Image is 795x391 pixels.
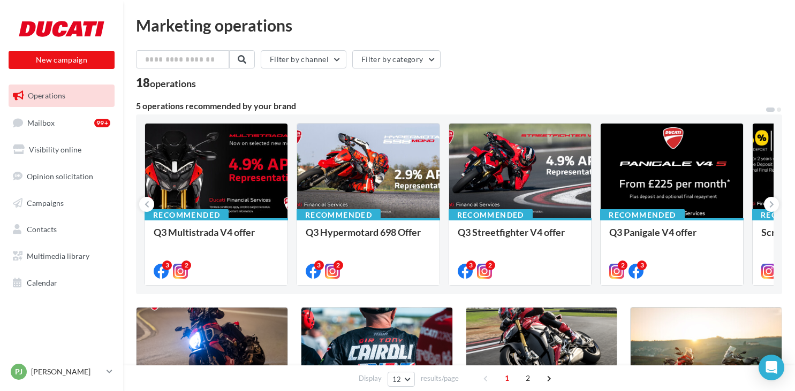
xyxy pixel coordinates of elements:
[29,145,81,154] span: Visibility online
[421,373,459,384] span: results/page
[359,373,382,384] span: Display
[27,172,93,181] span: Opinion solicitation
[306,226,421,238] span: Q3 Hypermotard 698 Offer
[388,372,415,387] button: 12
[27,251,89,260] span: Multimedia library
[136,102,765,110] div: 5 operations recommended by your brand
[145,209,229,221] div: Recommended
[297,209,381,221] div: Recommended
[6,111,117,134] a: Mailbox99+
[759,355,784,380] div: Open Intercom Messenger
[94,119,110,127] div: 99+
[27,278,57,287] span: Calendar
[150,79,196,88] div: operations
[9,51,115,69] button: New campaign
[6,218,117,241] a: Contacts
[9,362,115,382] a: PJ [PERSON_NAME]
[6,245,117,267] a: Multimedia library
[334,260,343,270] div: 2
[27,198,64,207] span: Campaigns
[6,192,117,214] a: Campaigns
[6,165,117,188] a: Opinion solicitation
[392,375,402,384] span: 12
[6,85,117,107] a: Operations
[154,226,255,238] span: Q3 Multistrada V4 offer
[27,118,55,127] span: Mailbox
[458,226,565,238] span: Q3 Streetfighter V4 offer
[486,260,495,270] div: 2
[261,50,346,68] button: Filter by channel
[136,77,196,89] div: 18
[181,260,191,270] div: 2
[519,370,536,387] span: 2
[6,272,117,294] a: Calendar
[352,50,441,68] button: Filter by category
[162,260,172,270] div: 3
[466,260,476,270] div: 3
[618,260,627,270] div: 2
[31,366,102,377] p: [PERSON_NAME]
[498,370,516,387] span: 1
[314,260,324,270] div: 3
[449,209,533,221] div: Recommended
[136,17,782,33] div: Marketing operations
[15,366,22,377] span: PJ
[609,226,696,238] span: Q3 Panigale V4 offer
[6,139,117,161] a: Visibility online
[27,225,57,234] span: Contacts
[600,209,684,221] div: Recommended
[637,260,647,270] div: 3
[28,91,65,100] span: Operations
